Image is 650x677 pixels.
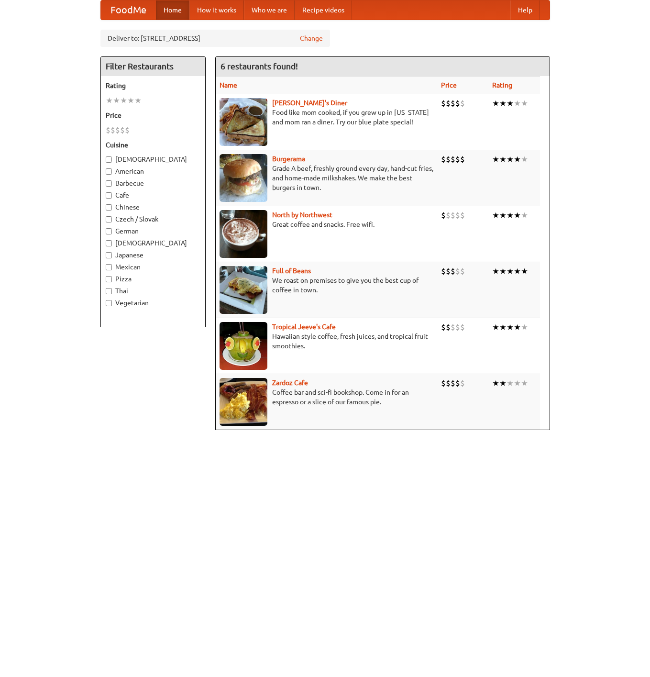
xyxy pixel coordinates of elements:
[106,111,200,120] h5: Price
[446,266,451,277] li: $
[134,95,142,106] li: ★
[455,266,460,277] li: $
[106,250,200,260] label: Japanese
[101,57,205,76] h4: Filter Restaurants
[521,154,528,165] li: ★
[244,0,295,20] a: Who we are
[106,140,200,150] h5: Cuisine
[106,190,200,200] label: Cafe
[113,95,120,106] li: ★
[446,98,451,109] li: $
[455,322,460,333] li: $
[451,210,455,221] li: $
[106,286,200,296] label: Thai
[460,154,465,165] li: $
[460,378,465,388] li: $
[521,266,528,277] li: ★
[106,288,112,294] input: Thai
[220,164,433,192] p: Grade A beef, freshly ground every day, hand-cut fries, and home-made milkshakes. We make the bes...
[220,81,237,89] a: Name
[106,202,200,212] label: Chinese
[106,228,112,234] input: German
[220,332,433,351] p: Hawaiian style coffee, fresh juices, and tropical fruit smoothies.
[272,379,308,387] a: Zardoz Cafe
[499,378,507,388] li: ★
[455,210,460,221] li: $
[106,252,112,258] input: Japanese
[507,322,514,333] li: ★
[106,298,200,308] label: Vegetarian
[441,98,446,109] li: $
[106,264,112,270] input: Mexican
[106,274,200,284] label: Pizza
[106,226,200,236] label: German
[220,210,267,258] img: north.jpg
[510,0,540,20] a: Help
[451,154,455,165] li: $
[272,267,311,275] a: Full of Beans
[220,154,267,202] img: burgerama.jpg
[106,300,112,306] input: Vegetarian
[507,154,514,165] li: ★
[106,178,200,188] label: Barbecue
[451,378,455,388] li: $
[455,378,460,388] li: $
[220,108,433,127] p: Food like mom cooked, if you grew up in [US_STATE] and mom ran a diner. Try our blue plate special!
[272,99,347,107] a: [PERSON_NAME]'s Diner
[441,81,457,89] a: Price
[127,95,134,106] li: ★
[441,266,446,277] li: $
[120,95,127,106] li: ★
[156,0,189,20] a: Home
[220,322,267,370] img: jeeves.jpg
[514,98,521,109] li: ★
[106,95,113,106] li: ★
[441,378,446,388] li: $
[499,154,507,165] li: ★
[446,210,451,221] li: $
[451,98,455,109] li: $
[441,210,446,221] li: $
[499,266,507,277] li: ★
[106,156,112,163] input: [DEMOGRAPHIC_DATA]
[272,211,332,219] a: North by Northwest
[120,125,125,135] li: $
[106,125,110,135] li: $
[220,220,433,229] p: Great coffee and snacks. Free wifi.
[451,266,455,277] li: $
[106,180,112,187] input: Barbecue
[521,322,528,333] li: ★
[115,125,120,135] li: $
[514,378,521,388] li: ★
[220,388,433,407] p: Coffee bar and sci-fi bookshop. Come in for an espresso or a slice of our famous pie.
[106,216,112,222] input: Czech / Slovak
[441,322,446,333] li: $
[446,378,451,388] li: $
[106,240,112,246] input: [DEMOGRAPHIC_DATA]
[521,210,528,221] li: ★
[492,322,499,333] li: ★
[272,155,305,163] b: Burgerama
[492,266,499,277] li: ★
[451,322,455,333] li: $
[507,98,514,109] li: ★
[492,81,512,89] a: Rating
[220,276,433,295] p: We roast on premises to give you the best cup of coffee in town.
[106,192,112,199] input: Cafe
[499,210,507,221] li: ★
[499,98,507,109] li: ★
[507,266,514,277] li: ★
[455,98,460,109] li: $
[460,266,465,277] li: $
[272,323,336,331] a: Tropical Jeeve's Cafe
[295,0,352,20] a: Recipe videos
[460,210,465,221] li: $
[499,322,507,333] li: ★
[101,0,156,20] a: FoodMe
[446,154,451,165] li: $
[106,238,200,248] label: [DEMOGRAPHIC_DATA]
